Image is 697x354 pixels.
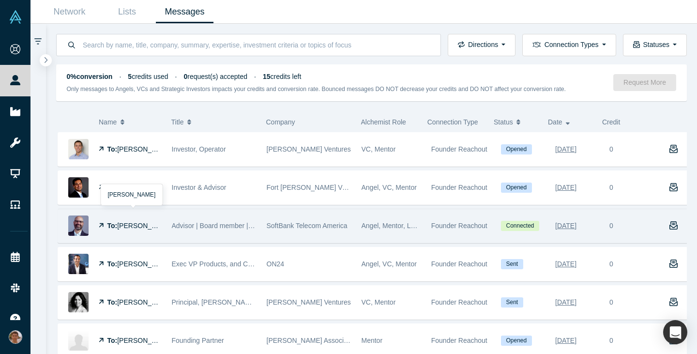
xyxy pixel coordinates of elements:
strong: To: [107,260,118,268]
span: Investor & Advisor [172,184,227,191]
div: [DATE] [555,256,576,273]
span: Founder Reachout [431,222,487,230]
img: Jayesh Sahasi's Profile Image [68,254,89,274]
button: Status [494,112,538,132]
span: Sent [501,297,523,308]
span: Opened [501,183,532,193]
img: Mauro Goncalves Filho's Profile Image [68,215,89,236]
div: 0 [609,144,613,154]
span: Company [266,118,295,126]
span: Founder Reachout [431,184,487,191]
span: · [254,73,256,80]
button: Directions [448,34,515,56]
strong: 0 [184,73,188,80]
span: Sent [501,259,523,269]
strong: 0% conversion [67,73,113,80]
div: [DATE] [555,141,576,158]
span: Exec VP Products, and CTO [172,260,258,268]
img: Mikhail Baklanov's Account [9,330,22,344]
span: Date [548,112,562,132]
span: Connection Type [427,118,478,126]
span: [PERSON_NAME] Ventures [267,298,351,306]
span: ON24 [267,260,285,268]
span: Founder Reachout [431,260,487,268]
strong: 15 [263,73,271,80]
span: Founder Reachout [431,298,487,306]
span: · [119,73,121,80]
img: Kanu Gulati's Profile Image [68,292,89,312]
span: Fort [PERSON_NAME] Ventures [267,184,365,191]
span: [PERSON_NAME] [117,145,173,153]
span: Advisor | Board member | ex-Google [172,222,282,230]
a: Messages [156,0,213,23]
a: Network [41,0,98,23]
strong: 5 [128,73,132,80]
span: [PERSON_NAME] [117,298,173,306]
div: 0 [609,221,613,231]
strong: To: [107,298,118,306]
span: Angel, VC, Mentor [362,184,417,191]
span: [PERSON_NAME] [117,184,173,191]
img: Ratan Singh's Profile Image [68,177,89,198]
strong: To: [107,337,118,344]
div: [DATE] [555,217,576,234]
span: Investor, Operator [172,145,226,153]
span: Status [494,112,513,132]
span: credits used [128,73,168,80]
div: [DATE] [555,179,576,196]
span: Title [171,112,184,132]
strong: To: [107,222,118,230]
strong: To: [107,184,118,191]
button: Connection Types [522,34,616,56]
div: 0 [609,259,613,269]
span: SoftBank Telecom America [267,222,348,230]
span: Principal, [PERSON_NAME] Ventures [172,298,286,306]
img: Chris Hulme's Profile Image [68,139,89,159]
span: Opened [501,336,532,346]
span: [PERSON_NAME] [117,260,173,268]
span: request(s) accepted [184,73,248,80]
span: Opened [501,144,532,154]
span: VC, Mentor [362,298,396,306]
button: Title [171,112,256,132]
span: VC, Mentor [362,145,396,153]
button: Date [548,112,592,132]
span: Founder Reachout [431,145,487,153]
button: Statuses [623,34,687,56]
span: Angel, Mentor, Lecturer [362,222,432,230]
span: [PERSON_NAME] [117,337,173,344]
button: Name [99,112,161,132]
span: Name [99,112,117,132]
span: Angel, VC, Mentor [362,260,417,268]
small: Only messages to Angels, VCs and Strategic Investors impacts your credits and conversion rate. Bo... [67,86,566,92]
div: 0 [609,297,613,308]
span: · [175,73,177,80]
strong: To: [107,145,118,153]
input: Search by name, title, company, summary, expertise, investment criteria or topics of focus [82,33,430,56]
div: [DATE] [555,332,576,349]
span: credits left [263,73,301,80]
a: Lists [98,0,156,23]
div: 0 [609,336,613,346]
div: [DATE] [555,294,576,311]
span: Connected [501,221,539,231]
span: Credit [602,118,620,126]
span: Alchemist Role [361,118,406,126]
span: Mentor [362,337,383,344]
img: Tim Draper's Profile Image [68,330,89,351]
div: 0 [609,183,613,193]
img: Alchemist Vault Logo [9,10,22,24]
span: [PERSON_NAME] [117,222,173,230]
span: [PERSON_NAME] Ventures [267,145,351,153]
span: Founding Partner [172,337,224,344]
span: Founder Reachout [431,337,487,344]
span: [PERSON_NAME] Associates [267,337,357,344]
